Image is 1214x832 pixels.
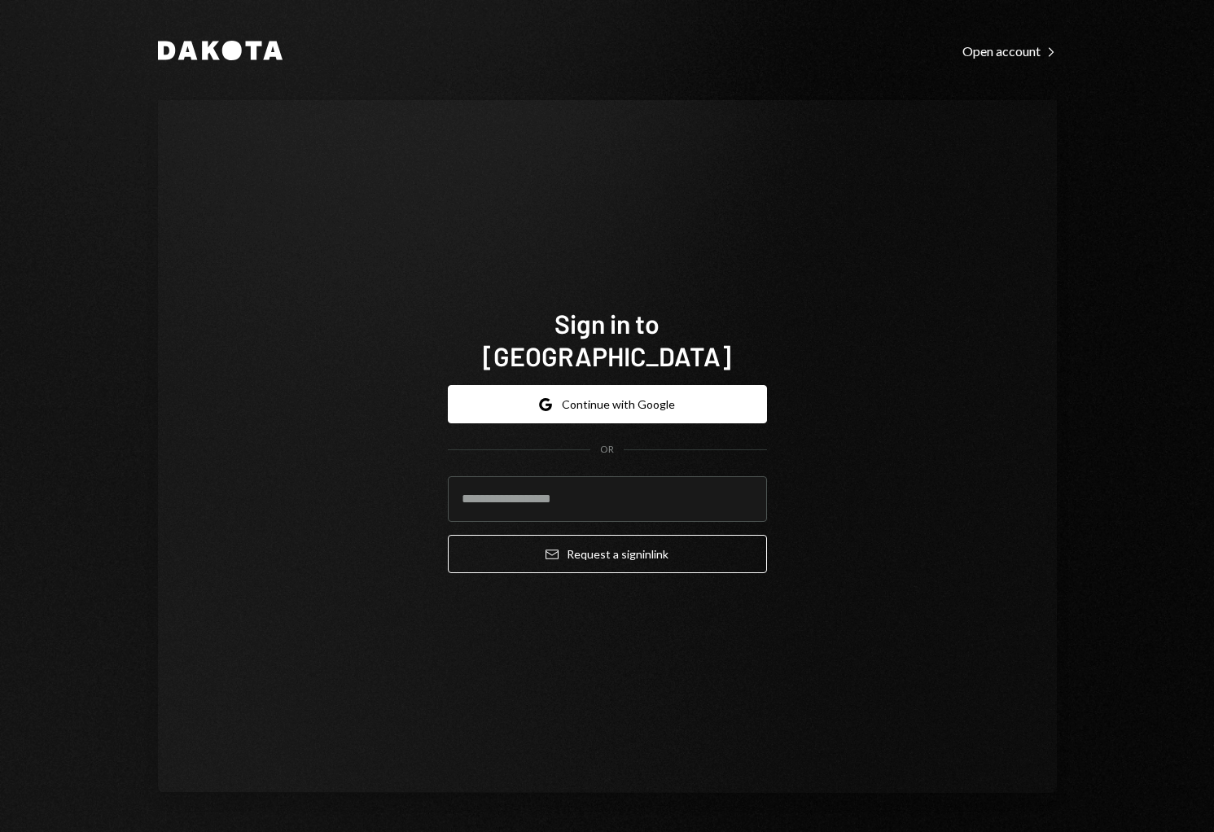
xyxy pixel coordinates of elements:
[962,43,1057,59] div: Open account
[962,42,1057,59] a: Open account
[448,307,767,372] h1: Sign in to [GEOGRAPHIC_DATA]
[600,443,614,457] div: OR
[448,385,767,423] button: Continue with Google
[448,535,767,573] button: Request a signinlink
